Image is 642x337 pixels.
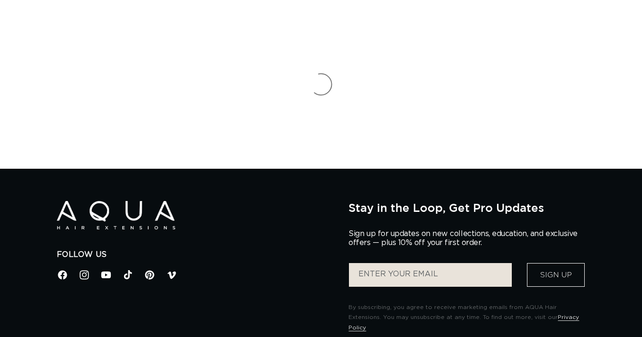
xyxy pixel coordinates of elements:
img: Aqua Hair Extensions [57,201,175,230]
h2: Follow Us [57,250,335,260]
button: Sign Up [527,263,585,287]
p: By subscribing, you agree to receive marketing emails from AQUA Hair Extensions. You may unsubscr... [348,302,585,333]
p: Sign up for updates on new collections, education, and exclusive offers — plus 10% off your first... [348,229,585,247]
h2: Stay in the Loop, Get Pro Updates [348,201,585,214]
a: Privacy Policy [348,314,579,330]
input: ENTER YOUR EMAIL [349,263,512,287]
